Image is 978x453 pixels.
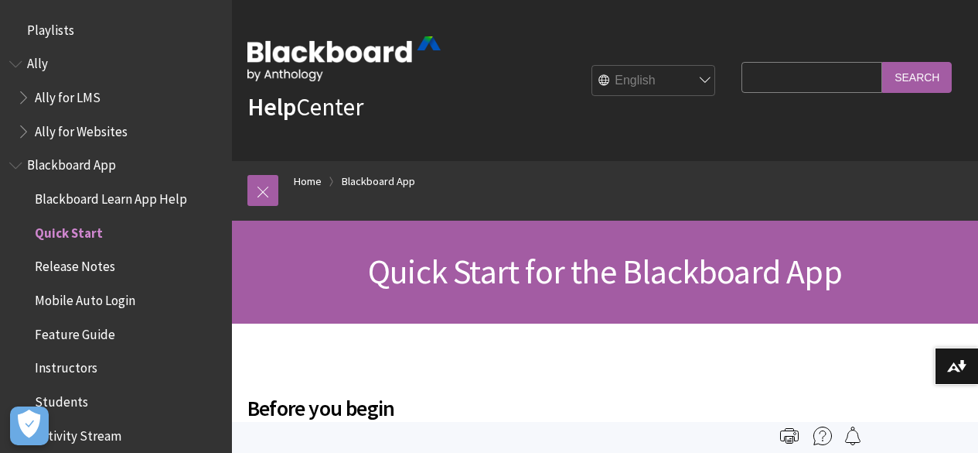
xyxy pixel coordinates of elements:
[35,355,97,376] span: Instructors
[35,254,115,275] span: Release Notes
[35,321,115,342] span: Feature Guide
[368,250,842,293] span: Quick Start for the Blackboard App
[882,62,952,92] input: Search
[247,392,734,424] span: Before you begin
[9,17,223,43] nav: Book outline for Playlists
[247,91,296,122] strong: Help
[35,389,88,410] span: Students
[27,153,116,173] span: Blackboard App
[35,423,121,444] span: Activity Stream
[247,91,363,122] a: HelpCenter
[843,427,862,445] img: Follow this page
[592,66,716,97] select: Site Language Selector
[35,118,128,139] span: Ally for Websites
[27,17,74,38] span: Playlists
[9,51,223,145] nav: Book outline for Anthology Ally Help
[294,172,322,191] a: Home
[35,287,135,308] span: Mobile Auto Login
[27,51,48,72] span: Ally
[35,220,103,241] span: Quick Start
[247,36,441,81] img: Blackboard by Anthology
[35,186,187,207] span: Blackboard Learn App Help
[10,407,49,445] button: Open Preferences
[780,427,799,445] img: Print
[35,84,101,105] span: Ally for LMS
[813,427,832,445] img: More help
[342,172,415,191] a: Blackboard App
